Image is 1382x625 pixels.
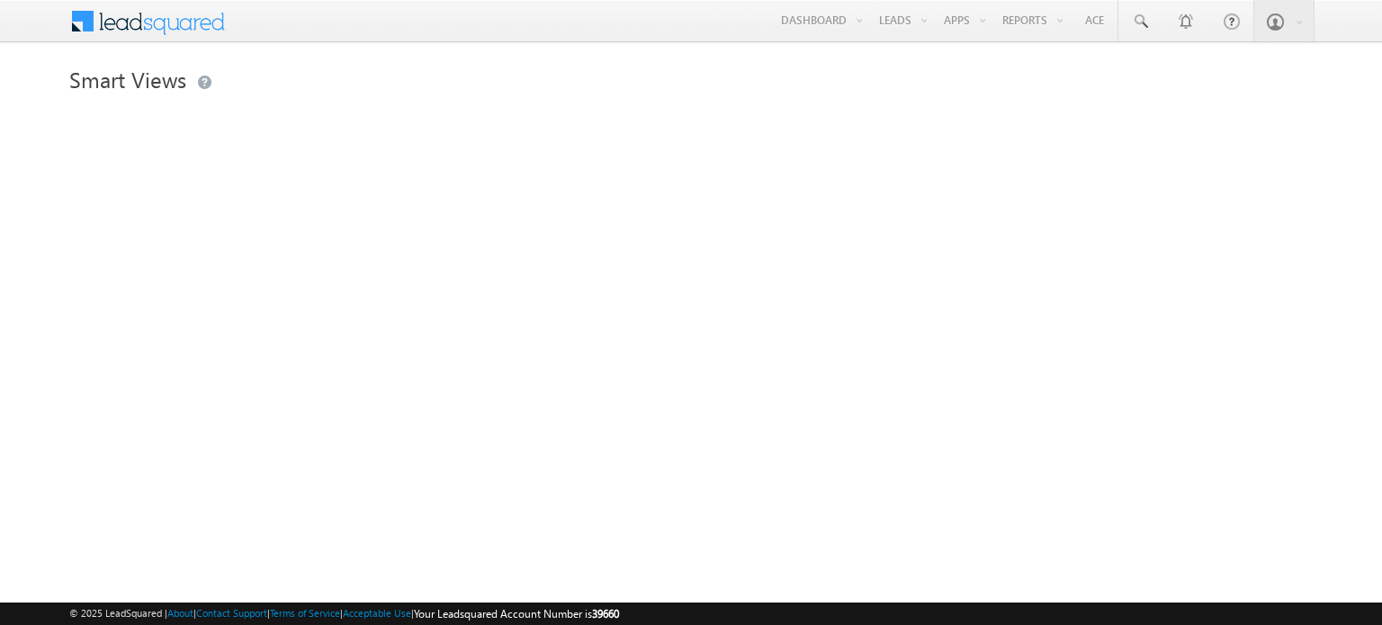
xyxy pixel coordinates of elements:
[196,607,267,619] a: Contact Support
[167,607,193,619] a: About
[270,607,340,619] a: Terms of Service
[592,607,619,621] span: 39660
[69,65,186,94] span: Smart Views
[414,607,619,621] span: Your Leadsquared Account Number is
[69,605,619,622] span: © 2025 LeadSquared | | | | |
[343,607,411,619] a: Acceptable Use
